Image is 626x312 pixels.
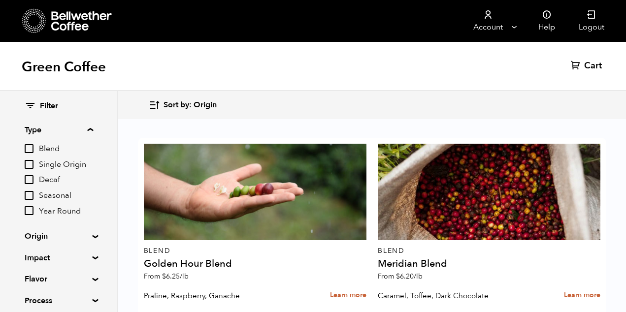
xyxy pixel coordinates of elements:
bdi: 6.25 [162,272,189,281]
p: Caramel, Toffee, Dark Chocolate [378,288,529,303]
span: Sort by: Origin [164,100,217,111]
input: Decaf [25,175,33,184]
span: Decaf [39,175,93,186]
summary: Process [25,295,93,307]
span: $ [162,272,166,281]
span: Year Round [39,206,93,217]
span: From [378,272,423,281]
span: /lb [414,272,423,281]
span: Blend [39,144,93,155]
span: Cart [584,60,602,72]
button: Sort by: Origin [149,94,217,117]
input: Blend [25,144,33,153]
h1: Green Coffee [22,58,106,76]
h4: Golden Hour Blend [144,259,366,269]
span: $ [396,272,400,281]
p: Blend [378,248,600,254]
p: Blend [144,248,366,254]
input: Single Origin [25,160,33,169]
span: Filter [40,101,58,112]
summary: Type [25,124,93,136]
span: Single Origin [39,159,93,170]
input: Year Round [25,206,33,215]
bdi: 6.20 [396,272,423,281]
span: /lb [180,272,189,281]
input: Seasonal [25,191,33,200]
summary: Flavor [25,273,93,285]
summary: Impact [25,252,93,264]
a: Learn more [564,285,600,306]
summary: Origin [25,230,93,242]
h4: Meridian Blend [378,259,600,269]
a: Learn more [330,285,366,306]
span: From [144,272,189,281]
p: Praline, Raspberry, Ganache [144,288,295,303]
span: Seasonal [39,190,93,201]
a: Cart [571,60,604,72]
